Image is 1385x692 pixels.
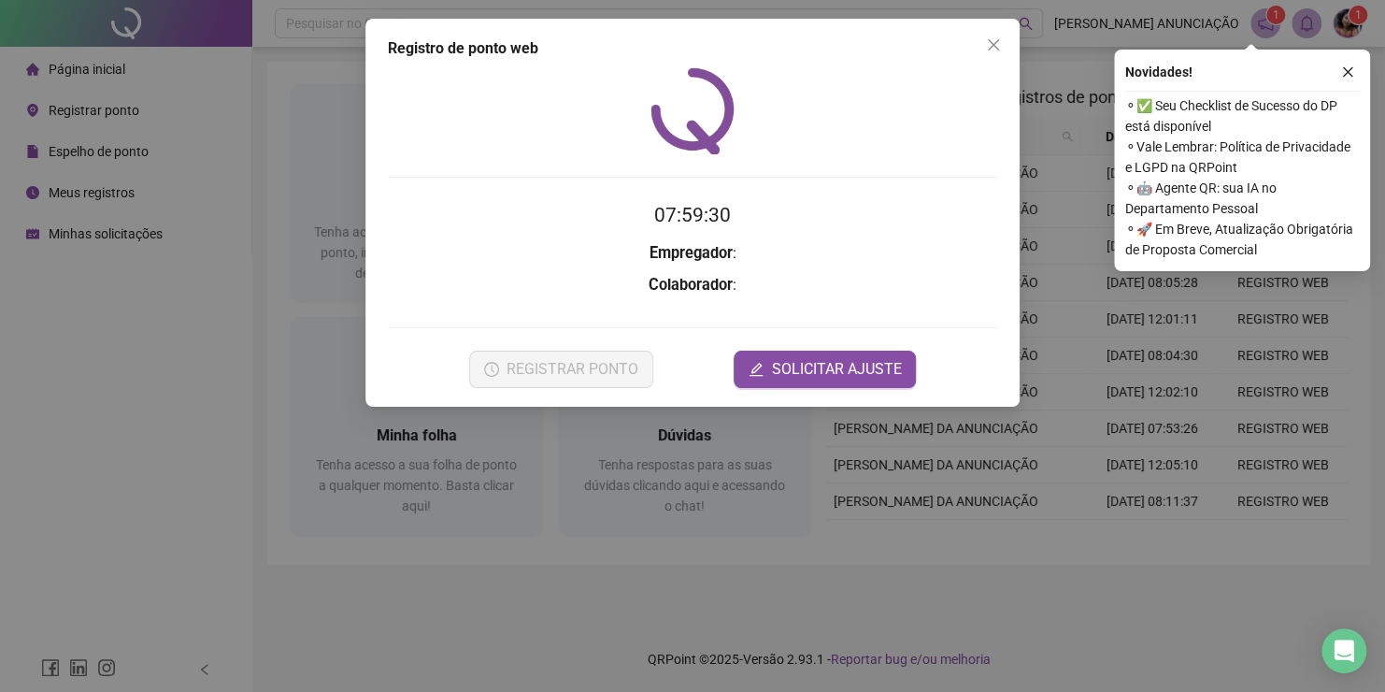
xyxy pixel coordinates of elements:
span: ⚬ ✅ Seu Checklist de Sucesso do DP está disponível [1125,95,1359,137]
h3: : [388,273,997,297]
img: QRPoint [650,67,735,154]
span: close [986,37,1001,52]
span: ⚬ 🚀 Em Breve, Atualização Obrigatória de Proposta Comercial [1125,219,1359,260]
button: Close [978,30,1008,60]
h3: : [388,241,997,266]
button: REGISTRAR PONTO [469,351,653,388]
button: editSOLICITAR AJUSTE [734,351,916,388]
strong: Empregador [650,244,733,262]
div: Open Intercom Messenger [1321,628,1366,673]
span: edit [749,362,764,377]
span: ⚬ 🤖 Agente QR: sua IA no Departamento Pessoal [1125,178,1359,219]
time: 07:59:30 [654,204,731,226]
span: close [1341,65,1354,79]
span: ⚬ Vale Lembrar: Política de Privacidade e LGPD na QRPoint [1125,137,1359,178]
span: Novidades ! [1125,62,1192,82]
strong: Colaborador [649,276,733,294]
span: SOLICITAR AJUSTE [771,358,901,381]
div: Registro de ponto web [388,37,997,60]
